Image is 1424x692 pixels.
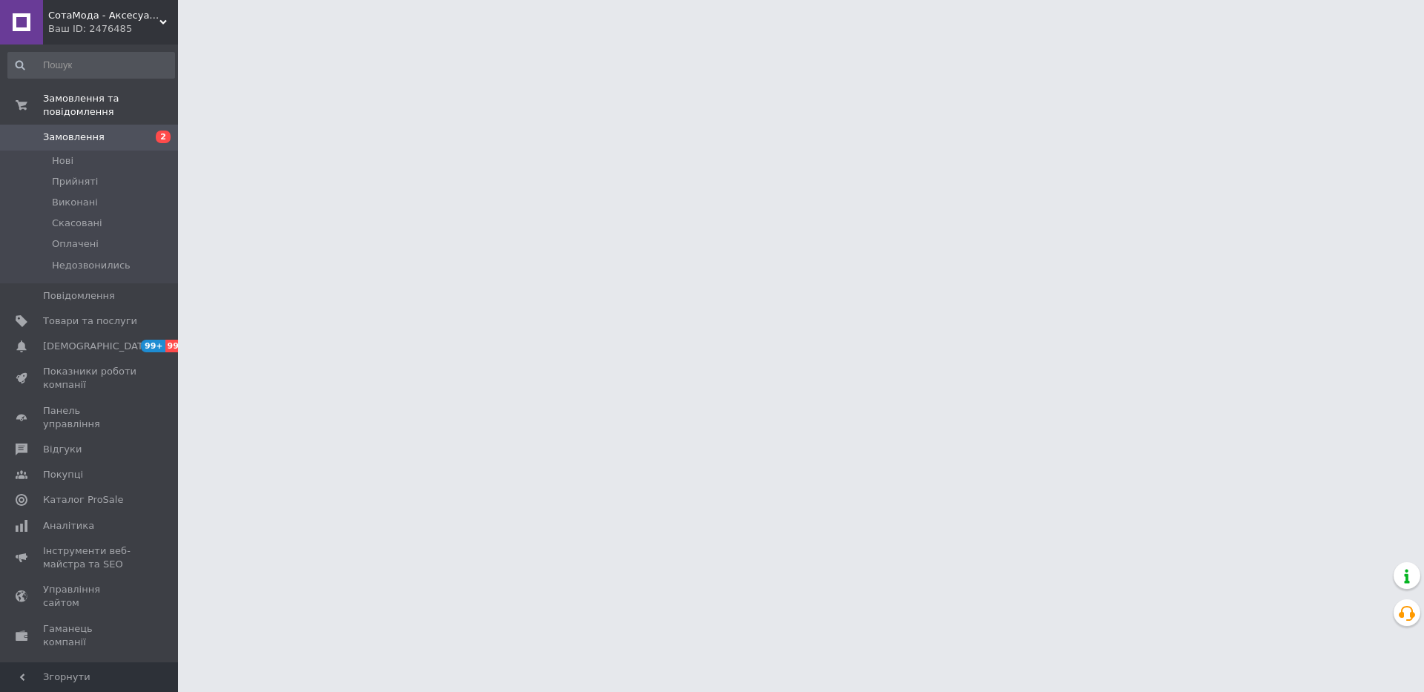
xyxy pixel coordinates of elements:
[43,404,137,431] span: Панель управління
[52,217,102,230] span: Скасовані
[43,131,105,144] span: Замовлення
[52,175,98,188] span: Прийняті
[7,52,175,79] input: Пошук
[43,365,137,392] span: Показники роботи компанії
[48,22,178,36] div: Ваш ID: 2476485
[156,131,171,143] span: 2
[48,9,159,22] span: СотаМода - Аксесуари для гаджетів
[43,443,82,456] span: Відгуки
[52,196,98,209] span: Виконані
[43,92,178,119] span: Замовлення та повідомлення
[43,468,83,481] span: Покупці
[141,340,165,352] span: 99+
[43,622,137,649] span: Гаманець компанії
[43,583,137,610] span: Управління сайтом
[43,289,115,303] span: Повідомлення
[43,340,153,353] span: [DEMOGRAPHIC_DATA]
[43,661,81,674] span: Маркет
[165,340,190,352] span: 99+
[52,154,73,168] span: Нові
[43,544,137,571] span: Інструменти веб-майстра та SEO
[43,493,123,507] span: Каталог ProSale
[43,314,137,328] span: Товари та послуги
[52,237,99,251] span: Оплачені
[52,259,131,272] span: Недозвонились
[43,519,94,533] span: Аналітика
